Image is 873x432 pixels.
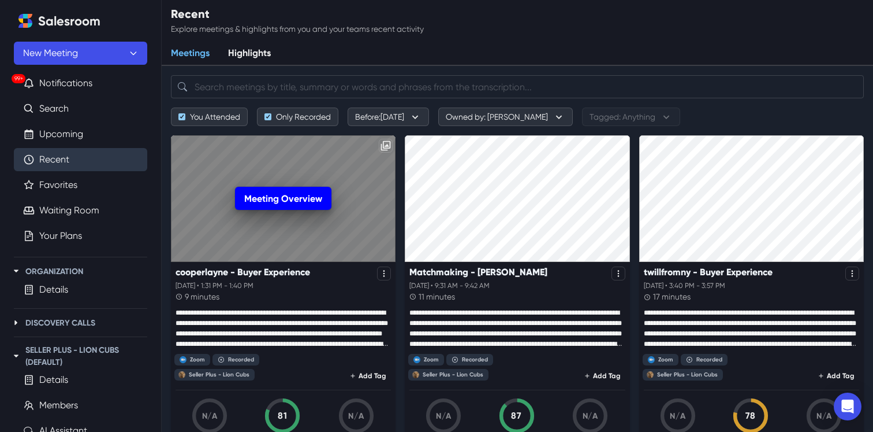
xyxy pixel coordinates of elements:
[25,317,95,329] p: Discovery Calls
[25,344,147,368] p: Seller Plus - Lion Cubs (Default)
[39,204,99,217] a: Waiting Room
[582,108,680,126] button: Tagged: Anything
[39,153,69,167] a: Recent
[732,409,769,422] div: 78
[348,108,429,126] button: Before:[DATE]
[409,280,625,291] p: [DATE] • 9:31 AM - 9:42 AM
[412,371,419,378] img: Seller Plus - Lion Cubs
[171,7,424,21] h2: Recent
[14,72,147,95] button: 99+Notifications
[264,409,301,422] div: 81
[219,42,280,66] a: Highlights
[39,229,82,243] a: Your Plans
[39,398,78,412] a: Members
[653,291,691,303] p: 17 minutes
[39,178,77,192] a: Favorites
[257,108,338,126] button: Only Recorded
[348,411,364,421] span: N/A
[814,369,859,383] button: Add Tag
[185,291,219,303] p: 9 minutes
[834,393,861,420] div: Open Intercom Messenger
[176,267,310,278] p: cooperlayne - Buyer Experience
[611,267,625,280] button: Options
[171,23,424,35] p: Explore meetings & highlights from you and your teams recent activity
[25,265,83,278] p: Organization
[228,356,254,363] div: Recorded
[670,411,685,421] span: N/A
[462,356,488,363] div: Recorded
[162,42,219,66] a: Meetings
[438,108,573,126] button: Owned by: [PERSON_NAME]
[423,371,483,378] div: Seller Plus - Lion Cubs
[583,411,598,421] span: N/A
[657,371,718,378] div: Seller Plus - Lion Cubs
[189,371,249,378] div: Seller Plus - Lion Cubs
[419,291,455,303] p: 11 minutes
[39,102,69,116] a: Search
[696,356,722,363] div: Recorded
[816,411,832,421] span: N/A
[178,371,185,378] img: Seller Plus - Lion Cubs
[346,369,391,383] button: Add Tag
[176,280,391,291] p: [DATE] • 1:31 PM - 1:40 PM
[39,283,68,297] a: Details
[379,139,393,153] button: Options
[424,356,439,363] div: Zoom
[9,264,23,278] button: Toggle Organization
[436,411,452,421] span: N/A
[409,267,547,278] p: Matchmaking - [PERSON_NAME]
[190,356,205,363] div: Zoom
[644,280,859,291] p: [DATE] • 3:40 PM - 3:57 PM
[39,127,83,141] a: Upcoming
[9,316,23,330] button: Toggle Discovery Calls
[845,267,859,280] button: Options
[644,267,773,278] p: twillfromny - Buyer Experience
[377,267,391,280] button: Options
[171,108,248,126] button: You Attended
[9,349,23,363] button: Toggle Seller Plus - Lion Cubs
[658,356,673,363] div: Zoom
[202,411,218,421] span: N/A
[171,75,864,98] input: Search meetings by title, summary or words and phrases from the transcription...
[498,409,535,422] div: 87
[647,371,654,378] img: Seller Plus - Lion Cubs
[38,14,100,29] h2: Salesroom
[235,187,331,210] a: Meeting Overview
[39,373,68,387] a: Details
[14,9,37,32] a: Home
[580,369,625,383] button: Add Tag
[14,42,147,65] button: New Meeting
